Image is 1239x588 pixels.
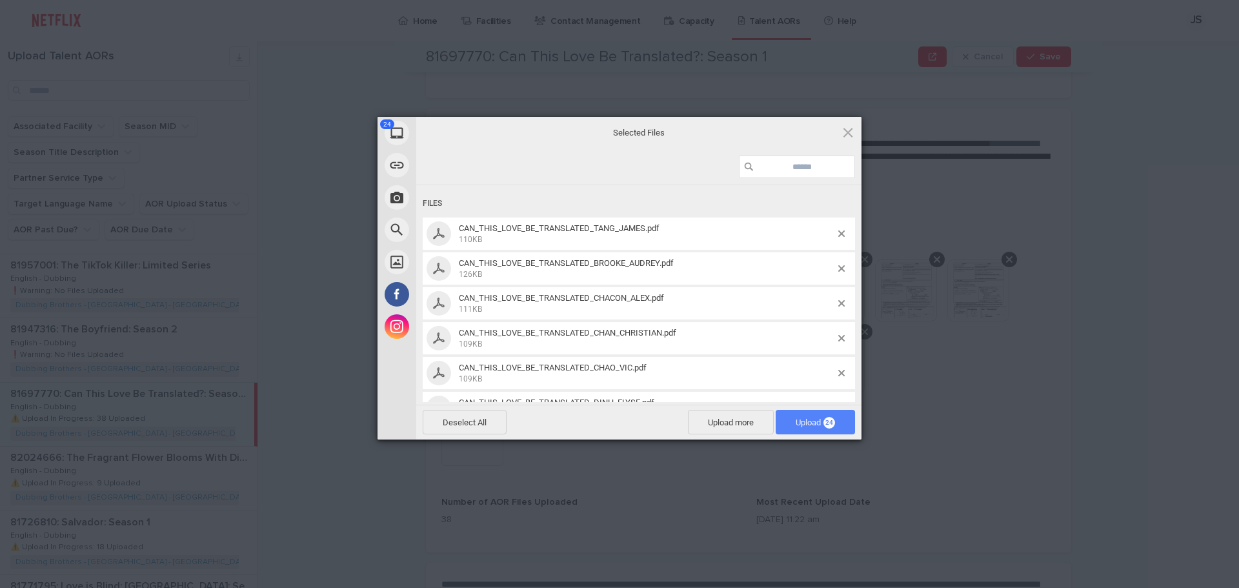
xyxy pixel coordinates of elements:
[378,278,532,310] div: Facebook
[455,363,838,384] span: CAN_THIS_LOVE_BE_TRANSLATED_CHAO_VIC.pdf
[459,363,647,372] span: CAN_THIS_LOVE_BE_TRANSLATED_CHAO_VIC.pdf
[455,293,838,314] span: CAN_THIS_LOVE_BE_TRANSLATED_CHACON_ALEX.pdf
[796,418,835,427] span: Upload
[459,293,664,303] span: CAN_THIS_LOVE_BE_TRANSLATED_CHACON_ALEX.pdf
[459,258,674,268] span: CAN_THIS_LOVE_BE_TRANSLATED_BROOKE_AUDREY.pdf
[823,417,835,429] span: 24
[378,310,532,343] div: Instagram
[459,398,654,407] span: CAN_THIS_LOVE_BE_TRANSLATED_DINH_ELYSE.pdf
[841,125,855,139] span: Click here or hit ESC to close picker
[423,192,855,216] div: Files
[688,410,774,434] span: Upload more
[378,149,532,181] div: Link (URL)
[455,398,838,419] span: CAN_THIS_LOVE_BE_TRANSLATED_DINH_ELYSE.pdf
[459,235,482,244] span: 110KB
[455,258,838,279] span: CAN_THIS_LOVE_BE_TRANSLATED_BROOKE_AUDREY.pdf
[459,223,660,233] span: CAN_THIS_LOVE_BE_TRANSLATED_TANG_JAMES.pdf
[459,305,482,314] span: 111KB
[380,119,394,129] span: 24
[459,270,482,279] span: 126KB
[378,214,532,246] div: Web Search
[378,246,532,278] div: Unsplash
[455,328,838,349] span: CAN_THIS_LOVE_BE_TRANSLATED_CHAN_CHRISTIAN.pdf
[510,127,768,138] span: Selected Files
[423,410,507,434] span: Deselect All
[378,181,532,214] div: Take Photo
[378,117,532,149] div: My Device
[459,328,676,338] span: CAN_THIS_LOVE_BE_TRANSLATED_CHAN_CHRISTIAN.pdf
[459,340,482,349] span: 109KB
[776,410,855,434] span: Upload
[459,374,482,383] span: 109KB
[455,223,838,245] span: CAN_THIS_LOVE_BE_TRANSLATED_TANG_JAMES.pdf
